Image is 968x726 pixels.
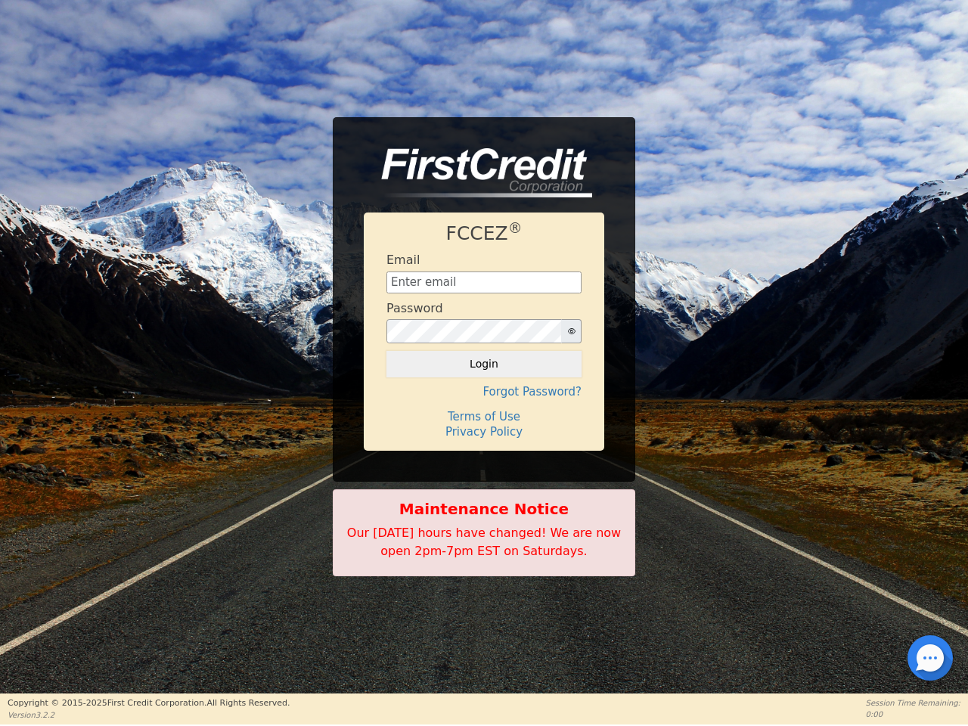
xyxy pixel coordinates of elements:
[386,385,582,399] h4: Forgot Password?
[341,498,627,520] b: Maintenance Notice
[386,301,443,315] h4: Password
[386,271,582,294] input: Enter email
[508,220,523,236] sup: ®
[866,709,960,720] p: 0:00
[347,526,621,558] span: Our [DATE] hours have changed! We are now open 2pm-7pm EST on Saturdays.
[206,698,290,708] span: All Rights Reserved.
[8,697,290,710] p: Copyright © 2015- 2025 First Credit Corporation.
[386,351,582,377] button: Login
[386,410,582,423] h4: Terms of Use
[866,697,960,709] p: Session Time Remaining:
[386,425,582,439] h4: Privacy Policy
[386,319,562,343] input: password
[386,222,582,245] h1: FCCEZ
[8,709,290,721] p: Version 3.2.2
[386,253,420,267] h4: Email
[364,148,592,198] img: logo-CMu_cnol.png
